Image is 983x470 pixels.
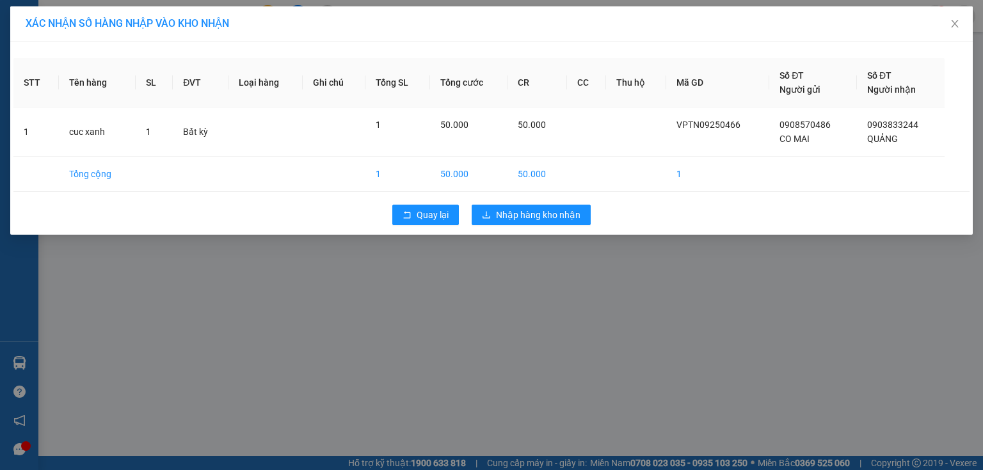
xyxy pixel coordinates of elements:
[518,120,546,130] span: 50.000
[482,210,491,221] span: download
[779,120,831,130] span: 0908570486
[228,58,303,107] th: Loại hàng
[26,17,229,29] span: XÁC NHẬN SỐ HÀNG NHẬP VÀO KHO NHẬN
[136,58,173,107] th: SL
[59,157,136,192] td: Tổng cộng
[365,58,430,107] th: Tổng SL
[173,107,228,157] td: Bất kỳ
[867,70,891,81] span: Số ĐT
[440,120,468,130] span: 50.000
[146,127,151,137] span: 1
[606,58,666,107] th: Thu hộ
[867,84,916,95] span: Người nhận
[779,70,804,81] span: Số ĐT
[59,58,136,107] th: Tên hàng
[950,19,960,29] span: close
[472,205,591,225] button: downloadNhập hàng kho nhận
[13,107,59,157] td: 1
[303,58,365,107] th: Ghi chú
[403,210,412,221] span: rollback
[365,157,430,192] td: 1
[417,208,449,222] span: Quay lại
[496,208,580,222] span: Nhập hàng kho nhận
[507,157,567,192] td: 50.000
[173,58,228,107] th: ĐVT
[13,58,59,107] th: STT
[507,58,567,107] th: CR
[376,120,381,130] span: 1
[779,134,810,144] span: CO MAI
[937,6,973,42] button: Close
[779,84,820,95] span: Người gửi
[430,157,507,192] td: 50.000
[666,157,769,192] td: 1
[59,107,136,157] td: cuc xanh
[430,58,507,107] th: Tổng cước
[867,134,898,144] span: QUẢNG
[666,58,769,107] th: Mã GD
[567,58,606,107] th: CC
[392,205,459,225] button: rollbackQuay lại
[867,120,918,130] span: 0903833244
[676,120,740,130] span: VPTN09250466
